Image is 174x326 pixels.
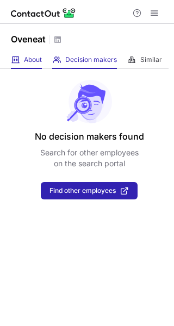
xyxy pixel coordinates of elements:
h1: Oveneat [11,33,46,46]
img: No leads found [66,80,113,123]
span: Decision makers [65,55,117,64]
span: Similar [140,55,162,64]
span: About [24,55,42,64]
header: No decision makers found [35,130,144,143]
button: Find other employees [41,182,138,199]
span: Find other employees [49,187,116,195]
p: Search for other employees on the search portal [40,147,139,169]
img: ContactOut v5.3.10 [11,7,76,20]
